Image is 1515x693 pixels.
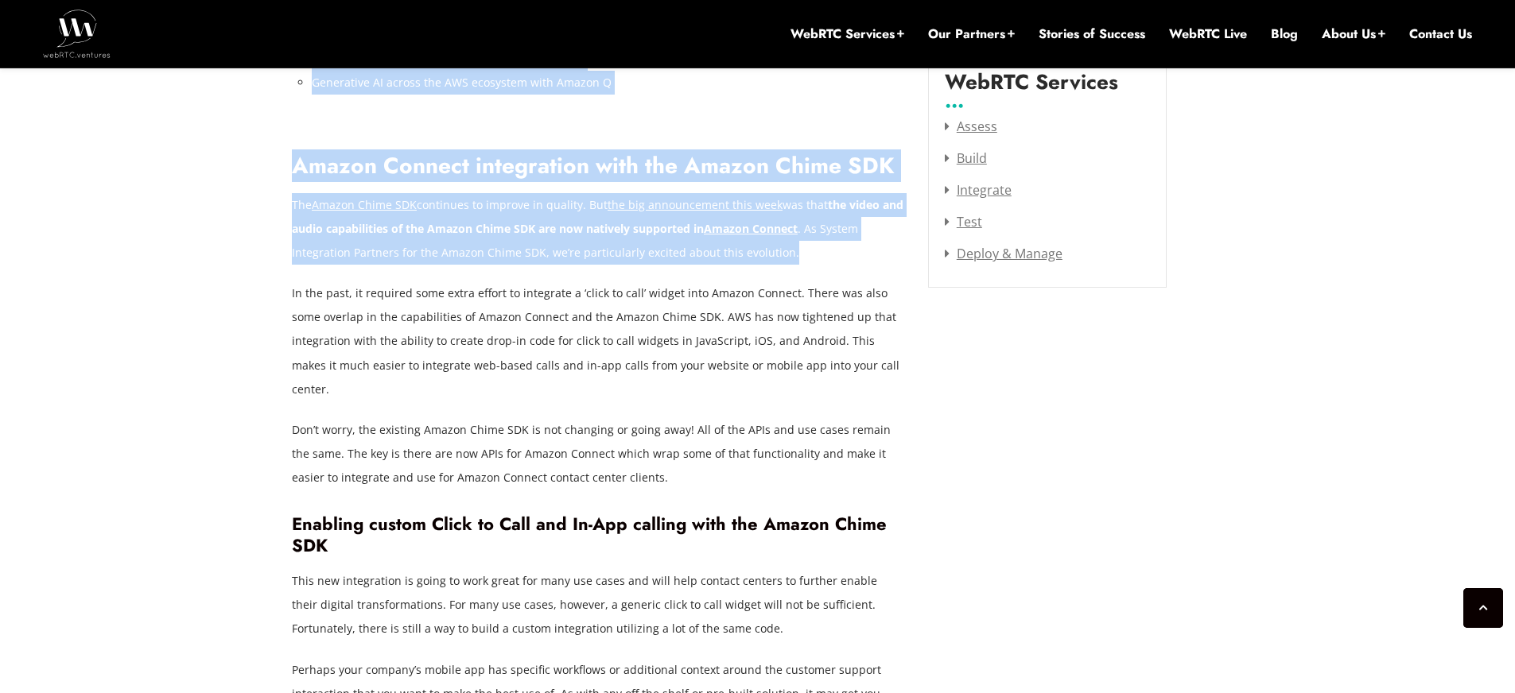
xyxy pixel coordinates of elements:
[1271,25,1298,43] a: Blog
[292,281,904,401] p: In the past, it required some extra effort to integrate a ‘click to call’ widget into Amazon Conn...
[945,149,987,167] a: Build
[791,25,904,43] a: WebRTC Services
[945,118,997,135] a: Assess
[292,418,904,490] p: Don’t worry, the existing Amazon Chime SDK is not changing or going away! All of the APIs and use...
[312,197,417,212] a: Amazon Chime SDK
[43,10,111,57] img: WebRTC.ventures
[704,221,798,236] a: Amazon Connect
[312,71,904,95] li: Generative AI across the AWS ecosystem with Amazon Q
[1322,25,1385,43] a: About Us
[292,569,904,641] p: This new integration is going to work great for many use cases and will help contact centers to f...
[945,245,1062,262] a: Deploy & Manage
[1169,25,1247,43] a: WebRTC Live
[608,197,783,212] a: the big announcement this week
[945,181,1012,199] a: Integrate
[1409,25,1472,43] a: Contact Us
[292,513,904,556] h3: Enabling custom Click to Call and In-App calling with the Amazon Chime SDK
[928,25,1015,43] a: Our Partners
[292,153,904,180] h2: Amazon Connect integration with the Amazon Chime SDK
[945,70,1118,106] label: WebRTC Services
[1039,25,1145,43] a: Stories of Success
[292,193,904,265] p: The continues to improve in quality. But was that . As System Integration Partners for the Amazon...
[945,213,982,230] a: Test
